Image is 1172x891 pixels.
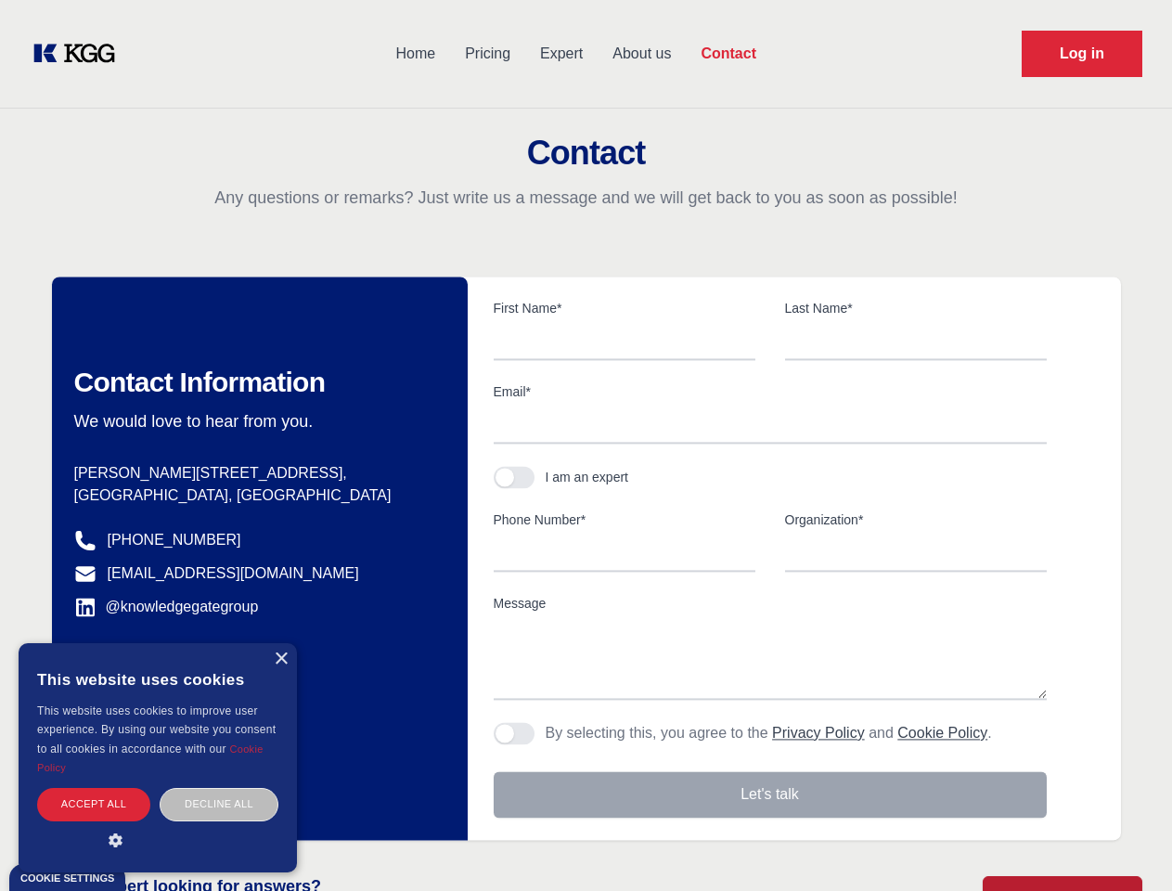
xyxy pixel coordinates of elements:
[37,788,150,820] div: Accept all
[37,657,278,702] div: This website uses cookies
[74,366,438,399] h2: Contact Information
[22,135,1150,172] h2: Contact
[20,873,114,884] div: Cookie settings
[160,788,278,820] div: Decline all
[108,529,241,551] a: [PHONE_NUMBER]
[785,510,1047,529] label: Organization*
[1022,31,1142,77] a: Request Demo
[274,652,288,666] div: Close
[494,771,1047,818] button: Let's talk
[494,299,755,317] label: First Name*
[22,187,1150,209] p: Any questions or remarks? Just write us a message and we will get back to you as soon as possible!
[74,410,438,433] p: We would love to hear from you.
[598,30,686,78] a: About us
[494,382,1047,401] label: Email*
[785,299,1047,317] label: Last Name*
[37,743,264,773] a: Cookie Policy
[897,725,987,741] a: Cookie Policy
[494,594,1047,613] label: Message
[74,462,438,484] p: [PERSON_NAME][STREET_ADDRESS],
[494,510,755,529] label: Phone Number*
[772,725,865,741] a: Privacy Policy
[546,722,992,744] p: By selecting this, you agree to the and .
[74,484,438,507] p: [GEOGRAPHIC_DATA], [GEOGRAPHIC_DATA]
[546,468,629,486] div: I am an expert
[108,562,359,585] a: [EMAIL_ADDRESS][DOMAIN_NAME]
[686,30,771,78] a: Contact
[30,39,130,69] a: KOL Knowledge Platform: Talk to Key External Experts (KEE)
[450,30,525,78] a: Pricing
[380,30,450,78] a: Home
[37,704,276,755] span: This website uses cookies to improve user experience. By using our website you consent to all coo...
[525,30,598,78] a: Expert
[1079,802,1172,891] iframe: Chat Widget
[74,596,259,618] a: @knowledgegategroup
